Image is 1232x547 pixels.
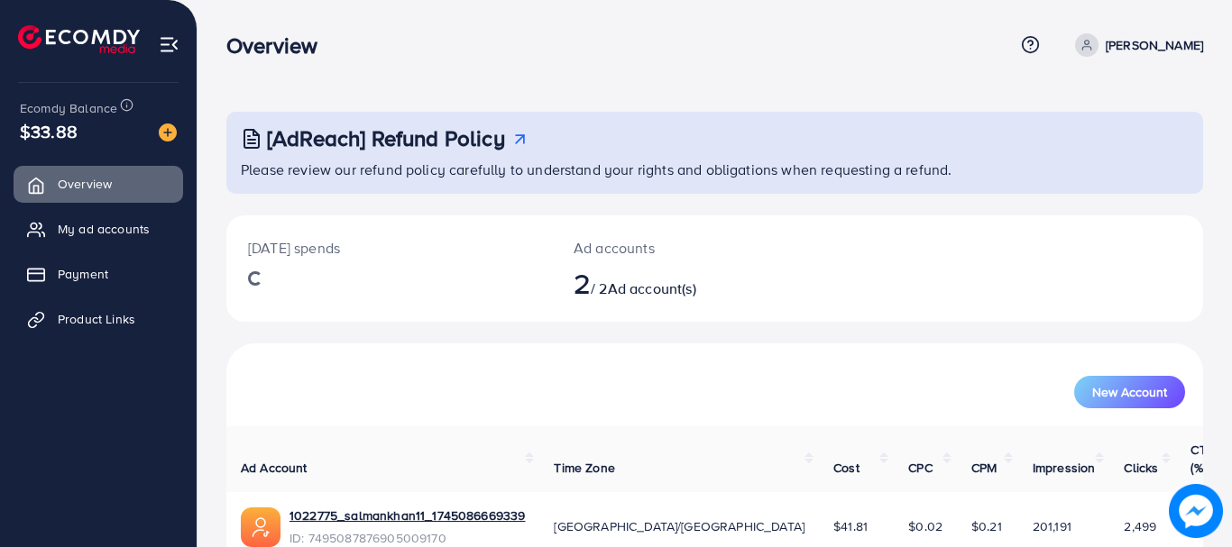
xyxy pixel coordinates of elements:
[20,99,117,117] span: Ecomdy Balance
[267,125,505,151] h3: [AdReach] Refund Policy
[20,118,78,144] span: $33.88
[971,517,1002,535] span: $0.21
[18,25,140,53] img: logo
[159,123,177,141] img: image
[1068,33,1203,57] a: [PERSON_NAME]
[1124,459,1158,477] span: Clicks
[833,517,868,535] span: $41.81
[1033,517,1071,535] span: 201,191
[58,265,108,283] span: Payment
[971,459,997,477] span: CPM
[241,159,1192,180] p: Please review our refund policy carefully to understand your rights and obligations when requesti...
[554,459,614,477] span: Time Zone
[290,529,525,547] span: ID: 7495087876905009170
[574,237,775,259] p: Ad accounts
[241,459,308,477] span: Ad Account
[833,459,860,477] span: Cost
[1191,441,1214,477] span: CTR (%)
[248,237,530,259] p: [DATE] spends
[574,266,775,300] h2: / 2
[14,256,183,292] a: Payment
[1074,376,1185,408] button: New Account
[1106,34,1203,56] p: [PERSON_NAME]
[1033,459,1096,477] span: Impression
[58,175,112,193] span: Overview
[290,506,525,524] a: 1022775_salmankhan11_1745086669339
[14,211,183,247] a: My ad accounts
[554,517,804,535] span: [GEOGRAPHIC_DATA]/[GEOGRAPHIC_DATA]
[1169,484,1223,538] img: image
[58,220,150,238] span: My ad accounts
[58,310,135,328] span: Product Links
[14,166,183,202] a: Overview
[1124,517,1156,535] span: 2,499
[1092,386,1167,398] span: New Account
[608,278,696,298] span: Ad account(s)
[908,517,942,535] span: $0.02
[226,32,332,59] h3: Overview
[574,262,591,304] span: 2
[241,507,280,547] img: ic-ads-acc.e4c84228.svg
[159,34,179,55] img: menu
[14,301,183,337] a: Product Links
[908,459,932,477] span: CPC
